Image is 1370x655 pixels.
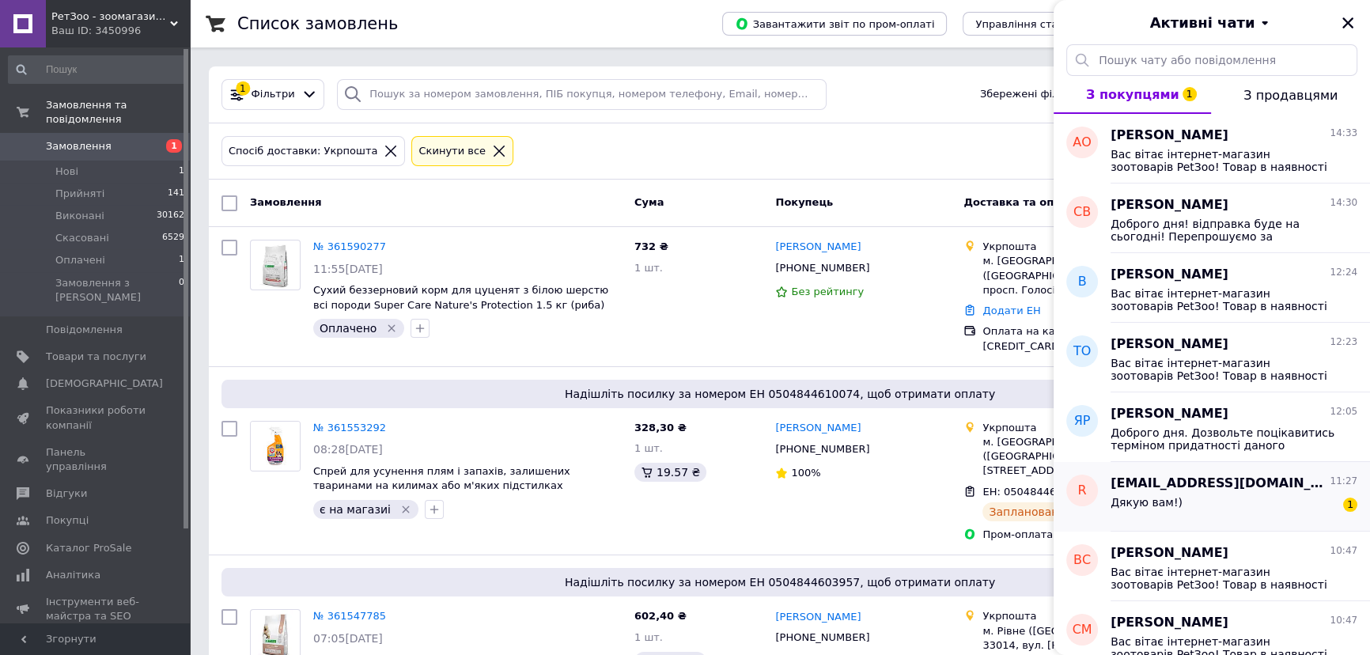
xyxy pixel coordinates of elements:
button: Завантажити звіт по пром-оплаті [722,12,947,36]
div: м. [GEOGRAPHIC_DATA] ([GEOGRAPHIC_DATA].), 54028, вул. [STREET_ADDRESS] [982,435,1177,479]
span: є на магазиі [320,503,391,516]
span: ЯР [1074,412,1091,430]
img: Фото товару [251,422,300,471]
span: Товари та послуги [46,350,146,364]
span: [PERSON_NAME] [1111,127,1228,145]
span: [PERSON_NAME] [1111,266,1228,284]
span: 14:30 [1330,196,1357,210]
input: Пошук чату або повідомлення [1066,44,1357,76]
span: Вас вітає інтернет-магазин зоотоварів PetЗоо! Товар в наявності та готовий до відправлення [1111,287,1335,312]
span: [EMAIL_ADDRESS][DOMAIN_NAME] [1111,475,1326,493]
svg: Видалити мітку [385,322,398,335]
span: [PERSON_NAME] [1111,405,1228,423]
button: ЯР[PERSON_NAME]12:05Доброго дня. Дозвольте поцікавитись терміном придатності даного препарату. Як... [1054,392,1370,462]
button: АО[PERSON_NAME]14:33Вас вітає інтернет-магазин зоотоварів PetЗоо! Товар в наявності та готовий до... [1054,114,1370,184]
span: 08:28[DATE] [313,443,383,456]
div: Укрпошта [982,609,1177,623]
span: Виконані [55,209,104,223]
span: Доброго дня. Дозвольте поцікавитись терміном придатності даного препарату. Який найсвіжіший є у в... [1111,426,1335,452]
button: З покупцями1 [1054,76,1211,114]
span: Вас вітає інтернет-магазин зоотоварів PetЗоо! Товар в наявності та готовий до відправлення [1111,566,1335,591]
span: Завантажити звіт по пром-оплаті [735,17,934,31]
div: Оплата на картку Monobank: [CREDIT_CARD_NUMBER] [982,324,1177,353]
div: Укрпошта [982,240,1177,254]
span: СВ [1073,203,1091,221]
span: Фільтри [252,87,295,102]
span: 14:33 [1330,127,1357,140]
div: Спосіб доставки: Укрпошта [225,143,380,160]
span: Покупці [46,513,89,528]
span: Нові [55,165,78,179]
button: Управління статусами [963,12,1109,36]
span: 12:24 [1330,266,1357,279]
span: 141 [168,187,184,201]
span: 100% [791,467,820,479]
span: Без рейтингу [791,286,864,297]
span: 10:47 [1330,614,1357,627]
span: Збережені фільтри: [980,87,1088,102]
span: СМ [1073,621,1092,639]
div: 1 [236,81,250,96]
a: Сухий беззерновий корм для цуценят з білою шерстю всі породи Super Care Nature's Protection 1.5 к... [313,284,608,311]
h1: Список замовлень [237,14,398,33]
span: Каталог ProSale [46,541,131,555]
span: Відгуки [46,487,87,501]
span: 12:05 [1330,405,1357,418]
span: 10:47 [1330,544,1357,558]
span: 1 [179,165,184,179]
span: [PERSON_NAME] [1111,614,1228,632]
input: Пошук за номером замовлення, ПІБ покупця, номером телефону, Email, номером накладної [337,79,827,110]
span: 1 шт. [634,262,663,274]
div: [PHONE_NUMBER] [772,439,872,460]
span: Дякую вам!) [1111,496,1183,509]
span: РетЗоо - зоомагазин для ваших домашніх улюбленців [51,9,170,24]
div: Заплановано [982,502,1072,521]
span: 12:23 [1330,335,1357,349]
span: Прийняті [55,187,104,201]
span: З покупцями [1086,87,1179,102]
a: [PERSON_NAME] [775,421,861,436]
div: м. [GEOGRAPHIC_DATA] ([GEOGRAPHIC_DATA].), 03127, просп. Голосіївський, 114 [982,254,1177,297]
span: r [1077,482,1086,500]
span: Замовлення [46,139,112,153]
span: [PERSON_NAME] [1111,196,1228,214]
span: [PERSON_NAME] [1111,335,1228,354]
span: [PERSON_NAME] [1111,544,1228,562]
span: 328,30 ₴ [634,422,687,434]
a: Спрей для усунення плям і запахів, залишених тваринами на килимах або м'яких підстилках Arm&Hamme... [313,465,570,506]
span: Замовлення [250,196,321,208]
span: З продавцями [1243,88,1338,103]
div: 19.57 ₴ [634,463,706,482]
span: ТО [1073,343,1091,361]
span: АО [1073,134,1092,152]
span: Замовлення з [PERSON_NAME] [55,276,179,305]
span: 6529 [162,231,184,245]
button: СВ[PERSON_NAME]14:30Доброго дня! відправка буде на сьогодні! Перепрошуємо за затримку! [1054,184,1370,253]
span: 11:27 [1330,475,1357,488]
span: 1 [1343,498,1357,512]
span: Надішліть посилку за номером ЕН 0504844610074, щоб отримати оплату [228,386,1332,402]
span: 30162 [157,209,184,223]
a: [PERSON_NAME] [775,610,861,625]
button: ТО[PERSON_NAME]12:23Вас вітає інтернет-магазин зоотоварів PetЗоо! Товар в наявності та готовий до... [1054,323,1370,392]
a: № 361553292 [313,422,386,434]
span: ВС [1073,551,1091,570]
span: Надішліть посилку за номером ЕН 0504844603957, щоб отримати оплату [228,574,1332,590]
span: 1 [166,139,182,153]
span: 07:05[DATE] [313,632,383,645]
button: В[PERSON_NAME]12:24Вас вітає інтернет-магазин зоотоварів PetЗоо! Товар в наявності та готовий до ... [1054,253,1370,323]
span: Cума [634,196,664,208]
a: Фото товару [250,421,301,471]
span: 1 [1183,87,1197,101]
span: 1 [179,253,184,267]
svg: Видалити мітку [399,503,412,516]
input: Пошук [8,55,186,84]
span: Вас вітає інтернет-магазин зоотоварів PetЗоо! Товар в наявності та готовий до відправлення [1111,357,1335,382]
span: Покупець [775,196,833,208]
div: Укрпошта [982,421,1177,435]
span: Доброго дня! відправка буде на сьогодні! Перепрошуємо за затримку! [1111,218,1335,243]
span: Показники роботи компанії [46,403,146,432]
span: Панель управління [46,445,146,474]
